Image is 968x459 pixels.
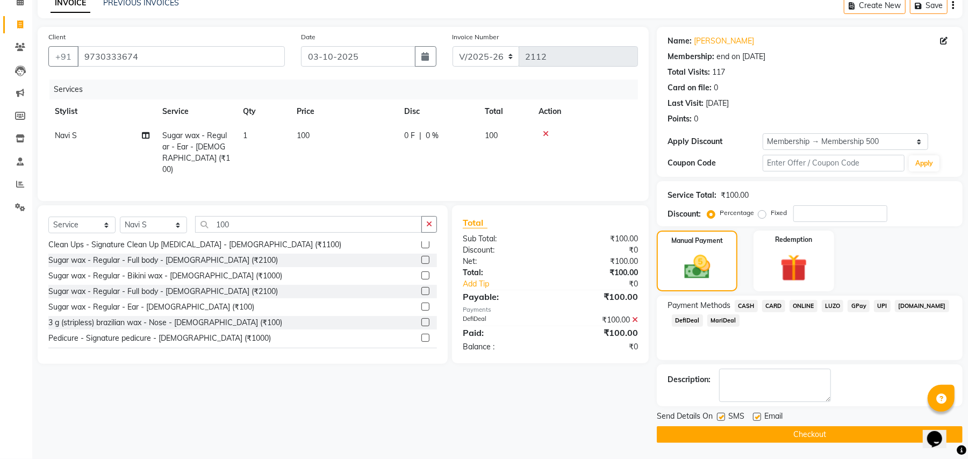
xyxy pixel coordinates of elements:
[455,290,550,303] div: Payable:
[478,99,532,124] th: Total
[712,67,725,78] div: 117
[48,270,282,282] div: Sugar wax - Regular - Bikini wax - [DEMOGRAPHIC_DATA] (₹1000)
[550,341,646,353] div: ₹0
[162,131,230,174] span: Sugar wax - Regular - Ear - [DEMOGRAPHIC_DATA] (₹100)
[657,411,713,424] span: Send Details On
[668,35,692,47] div: Name:
[672,314,703,327] span: DefiDeal
[48,302,254,313] div: Sugar wax - Regular - Ear - [DEMOGRAPHIC_DATA] (₹100)
[671,236,723,246] label: Manual Payment
[762,300,785,312] span: CARD
[668,67,710,78] div: Total Visits:
[48,255,278,266] div: Sugar wax - Regular - Full body - [DEMOGRAPHIC_DATA] (₹2100)
[668,300,730,311] span: Payment Methods
[77,46,285,67] input: Search by Name/Mobile/Email/Code
[772,251,816,285] img: _gift.svg
[694,113,698,125] div: 0
[668,51,714,62] div: Membership:
[550,267,646,278] div: ₹100.00
[404,130,415,141] span: 0 F
[426,130,439,141] span: 0 %
[195,216,422,233] input: Search or Scan
[728,411,744,424] span: SMS
[567,278,646,290] div: ₹0
[764,411,783,424] span: Email
[455,267,550,278] div: Total:
[301,32,316,42] label: Date
[668,374,711,385] div: Description:
[923,416,957,448] iframe: chat widget
[156,99,236,124] th: Service
[550,314,646,326] div: ₹100.00
[694,35,754,47] a: [PERSON_NAME]
[48,32,66,42] label: Client
[48,286,278,297] div: Sugar wax - Regular - Full body - [DEMOGRAPHIC_DATA] (₹2100)
[48,99,156,124] th: Stylist
[668,113,692,125] div: Points:
[763,155,905,171] input: Enter Offer / Coupon Code
[775,235,812,245] label: Redemption
[909,155,940,171] button: Apply
[676,252,719,282] img: _cash.svg
[790,300,818,312] span: ONLINE
[48,348,271,360] div: Pedicure - Signature pedicure - [DEMOGRAPHIC_DATA] (₹1000)
[771,208,787,218] label: Fixed
[455,233,550,245] div: Sub Total:
[49,80,646,99] div: Services
[48,333,271,344] div: Pedicure - Signature pedicure - [DEMOGRAPHIC_DATA] (₹1000)
[290,99,398,124] th: Price
[453,32,499,42] label: Invoice Number
[668,209,701,220] div: Discount:
[455,278,567,290] a: Add Tip
[895,300,949,312] span: [DOMAIN_NAME]
[463,305,638,314] div: Payments
[297,131,310,140] span: 100
[550,326,646,339] div: ₹100.00
[485,131,498,140] span: 100
[532,99,638,124] th: Action
[48,317,282,328] div: 3 g (stripless) brazilian wax - Nose - [DEMOGRAPHIC_DATA] (₹100)
[550,245,646,256] div: ₹0
[714,82,718,94] div: 0
[668,190,716,201] div: Service Total:
[550,233,646,245] div: ₹100.00
[398,99,478,124] th: Disc
[463,217,487,228] span: Total
[48,46,78,67] button: +91
[657,426,963,443] button: Checkout
[707,314,740,327] span: MariDeal
[550,290,646,303] div: ₹100.00
[668,82,712,94] div: Card on file:
[716,51,765,62] div: end on [DATE]
[668,98,704,109] div: Last Visit:
[455,326,550,339] div: Paid:
[455,314,550,326] div: DefiDeal
[48,239,341,250] div: Clean Ups - Signature Clean Up [MEDICAL_DATA] - [DEMOGRAPHIC_DATA] (₹1100)
[243,131,247,140] span: 1
[668,136,762,147] div: Apply Discount
[455,245,550,256] div: Discount:
[848,300,870,312] span: GPay
[455,341,550,353] div: Balance :
[455,256,550,267] div: Net:
[419,130,421,141] span: |
[668,157,762,169] div: Coupon Code
[874,300,891,312] span: UPI
[721,190,749,201] div: ₹100.00
[550,256,646,267] div: ₹100.00
[706,98,729,109] div: [DATE]
[55,131,77,140] span: Navi S
[822,300,844,312] span: LUZO
[735,300,758,312] span: CASH
[720,208,754,218] label: Percentage
[236,99,290,124] th: Qty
